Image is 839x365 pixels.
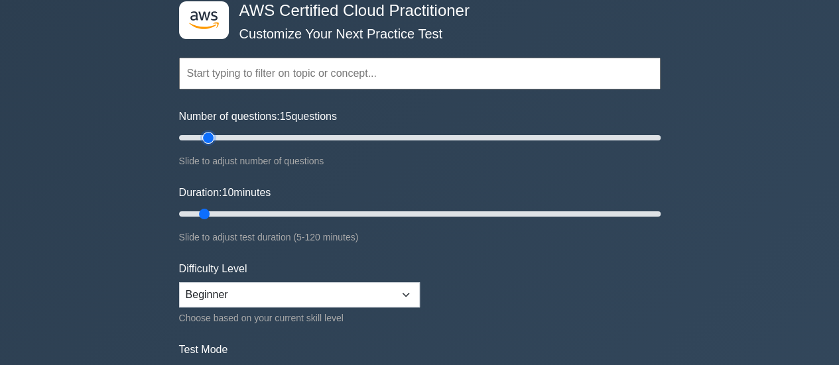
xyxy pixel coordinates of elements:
h4: AWS Certified Cloud Practitioner [234,1,596,21]
div: Slide to adjust number of questions [179,153,661,169]
label: Duration: minutes [179,185,271,201]
input: Start typing to filter on topic or concept... [179,58,661,89]
div: Choose based on your current skill level [179,310,420,326]
span: 10 [222,187,233,198]
label: Test Mode [179,342,661,358]
label: Difficulty Level [179,261,247,277]
label: Number of questions: questions [179,109,337,125]
span: 15 [280,111,292,122]
div: Slide to adjust test duration (5-120 minutes) [179,229,661,245]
